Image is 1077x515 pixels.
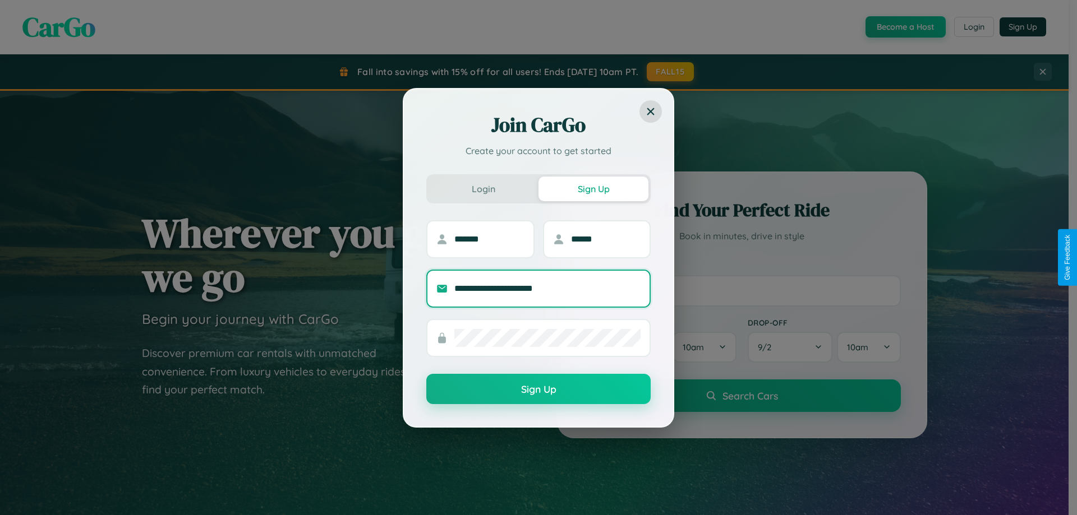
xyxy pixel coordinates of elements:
button: Sign Up [426,374,651,404]
button: Login [429,177,538,201]
button: Sign Up [538,177,648,201]
p: Create your account to get started [426,144,651,157]
div: Give Feedback [1064,235,1071,280]
h2: Join CarGo [426,112,651,138]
